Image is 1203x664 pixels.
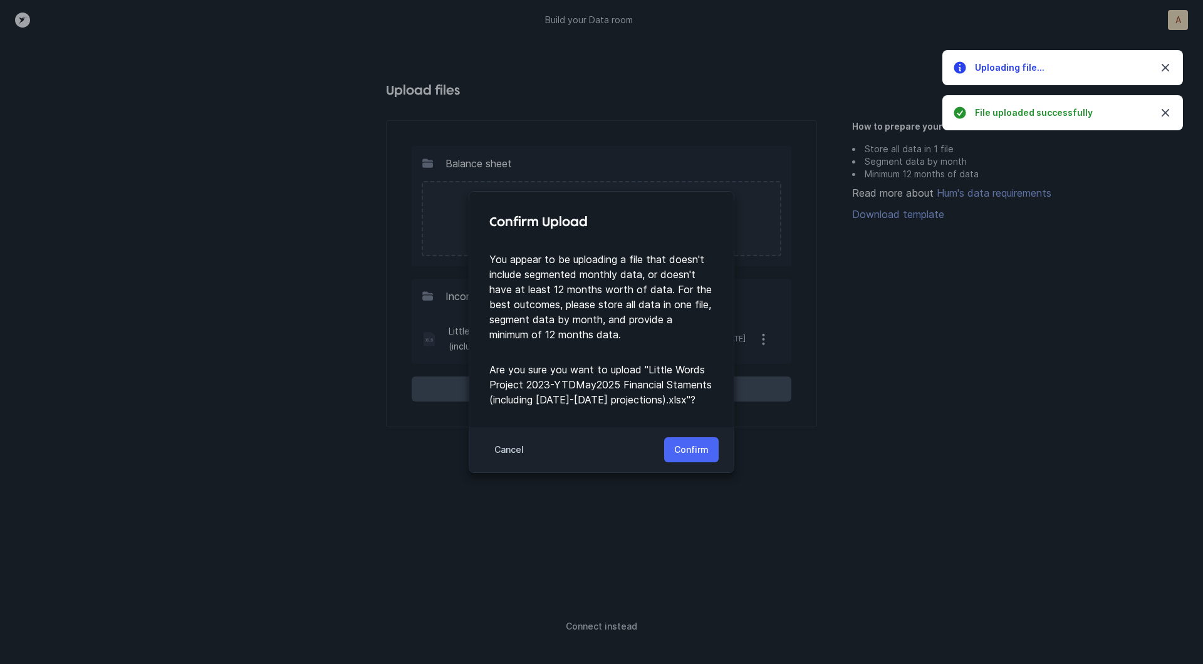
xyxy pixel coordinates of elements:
button: Confirm [664,437,719,462]
h5: File uploaded successfully [975,106,1148,119]
p: Confirm [674,442,709,457]
h4: Confirm Upload [489,212,714,232]
p: Are you sure you want to upload " Little Words Project 2023-YTDMay2025 Financial Staments (includ... [489,362,714,407]
p: Cancel [494,442,524,457]
p: You appear to be uploading a file that doesn't include segmented monthly data, or doesn't have at... [489,252,714,342]
button: Cancel [484,437,534,462]
h5: Uploading file... [975,61,1148,74]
